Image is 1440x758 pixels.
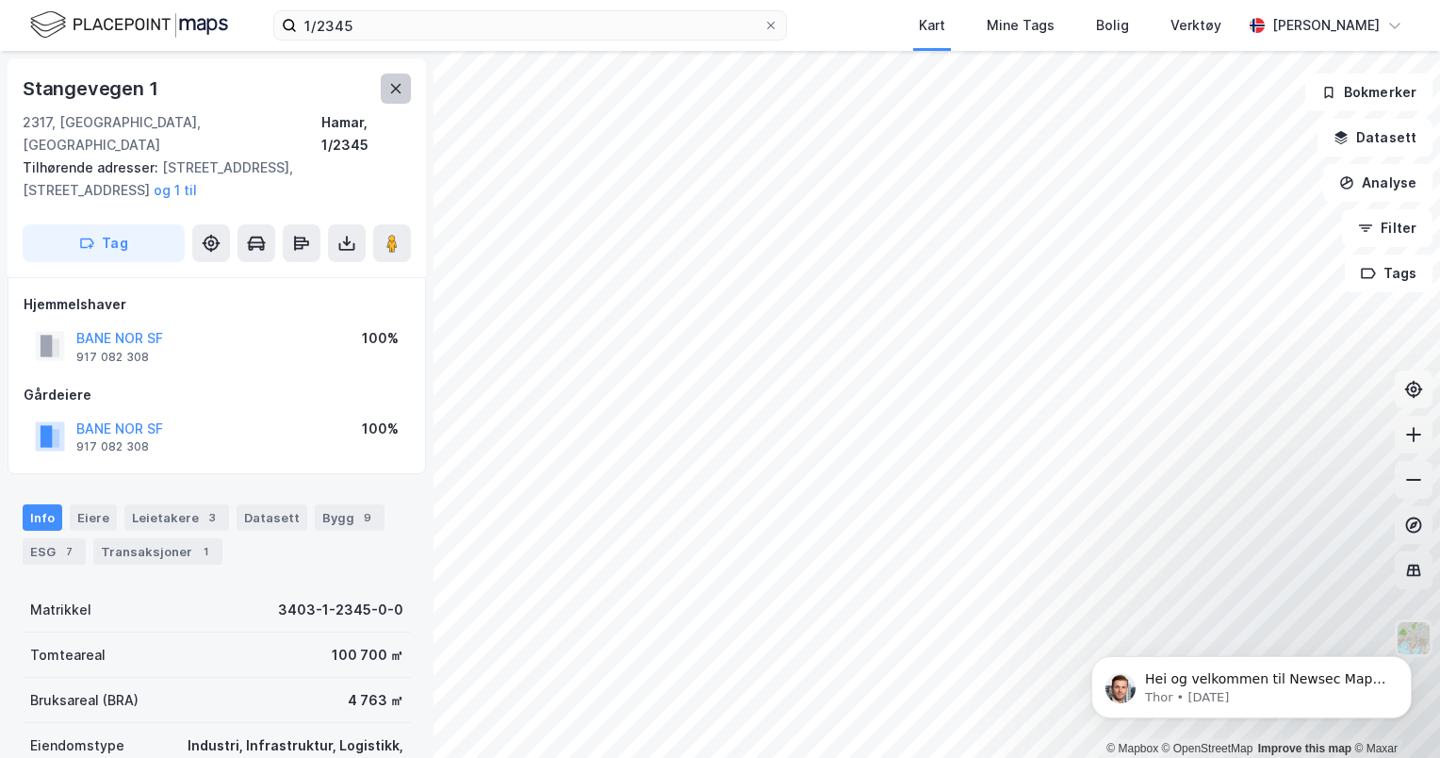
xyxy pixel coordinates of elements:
div: 917 082 308 [76,350,149,365]
div: 9 [358,508,377,527]
div: ESG [23,538,86,565]
input: Søk på adresse, matrikkel, gårdeiere, leietakere eller personer [297,11,763,40]
div: 917 082 308 [76,439,149,454]
div: [PERSON_NAME] [1272,14,1380,37]
a: Improve this map [1258,742,1351,755]
iframe: Intercom notifications message [1063,617,1440,749]
div: Stangevegen 1 [23,74,161,104]
div: Hjemmelshaver [24,293,410,316]
div: Leietakere [124,504,229,531]
div: 100% [362,327,399,350]
div: 3 [203,508,221,527]
div: 3403-1-2345-0-0 [278,599,403,621]
div: Tomteareal [30,644,106,667]
button: Tags [1345,255,1432,292]
div: [STREET_ADDRESS], [STREET_ADDRESS] [23,157,396,202]
div: Eiendomstype [30,734,124,757]
div: 100 700 ㎡ [332,644,403,667]
div: Gårdeiere [24,384,410,406]
div: 4 763 ㎡ [348,689,403,712]
img: logo.f888ab2527a4732fd821a326f86c7f29.svg [30,8,228,41]
div: Datasett [237,504,307,531]
div: Bolig [1096,14,1129,37]
button: Datasett [1317,119,1432,157]
div: Matrikkel [30,599,91,621]
div: Verktøy [1170,14,1221,37]
div: Bruksareal (BRA) [30,689,139,712]
div: Hamar, 1/2345 [321,111,411,157]
div: Bygg [315,504,385,531]
button: Tag [23,224,185,262]
a: OpenStreetMap [1162,742,1253,755]
button: Bokmerker [1305,74,1432,111]
span: Tilhørende adresser: [23,159,162,175]
a: Mapbox [1106,742,1158,755]
button: Analyse [1323,164,1432,202]
div: 1 [196,542,215,561]
div: Mine Tags [987,14,1055,37]
div: Eiere [70,504,117,531]
p: Message from Thor, sent 58w ago [82,73,325,90]
div: Transaksjoner [93,538,222,565]
div: 7 [59,542,78,561]
div: 100% [362,418,399,440]
div: Info [23,504,62,531]
div: Kart [919,14,945,37]
span: Hei og velkommen til Newsec Maps, [PERSON_NAME] 🥳 Om det er du lurer på så kan du enkelt chatte d... [82,55,322,145]
div: 2317, [GEOGRAPHIC_DATA], [GEOGRAPHIC_DATA] [23,111,321,157]
button: Filter [1342,209,1432,247]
